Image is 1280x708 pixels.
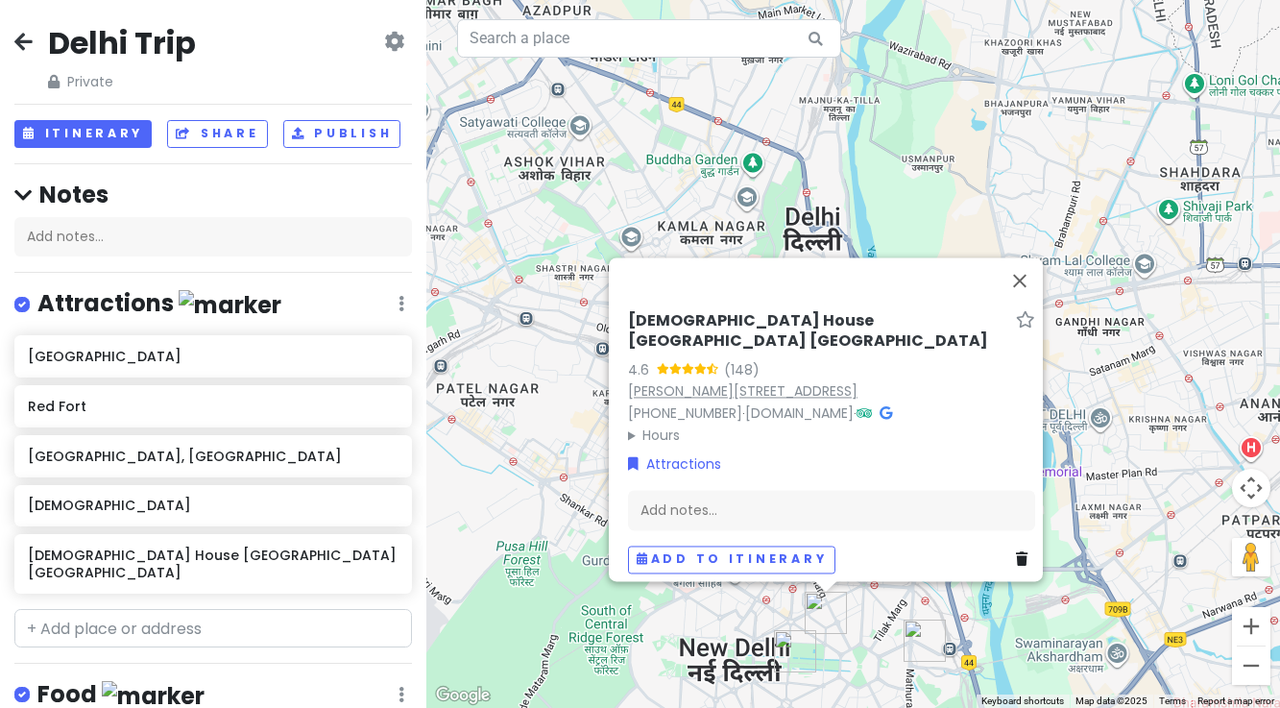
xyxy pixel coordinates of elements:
button: Publish [283,120,401,148]
button: Close [997,257,1043,304]
a: [PERSON_NAME][STREET_ADDRESS] [628,381,857,401]
h2: Delhi Trip [48,23,196,63]
div: Add notes... [628,490,1035,530]
h6: [GEOGRAPHIC_DATA], [GEOGRAPHIC_DATA] [28,448,398,465]
span: Private [48,71,196,92]
a: Open this area in Google Maps (opens a new window) [431,683,495,708]
img: Google [431,683,495,708]
summary: Hours [628,425,1035,446]
a: Report a map error [1197,696,1274,706]
i: Tripadvisor [857,406,872,420]
div: Add notes... [14,217,412,257]
div: 4.6 [628,359,657,380]
h4: Attractions [37,288,281,320]
button: Itinerary [14,120,152,148]
h4: Notes [14,180,412,209]
h6: [GEOGRAPHIC_DATA] [28,348,398,365]
i: Google Maps [880,406,892,420]
h6: [DEMOGRAPHIC_DATA] House [GEOGRAPHIC_DATA] [GEOGRAPHIC_DATA] [28,547,398,581]
h6: Red Fort [28,398,398,415]
button: Share [167,120,267,148]
span: Map data ©2025 [1075,696,1147,706]
div: Baha'i House New Delhi India [805,592,847,634]
img: marker [179,290,281,320]
div: National Museum, New Delhi [774,630,816,672]
div: (148) [724,359,760,380]
button: Keyboard shortcuts [981,695,1064,708]
a: Star place [1016,311,1035,331]
h6: [DEMOGRAPHIC_DATA] House [GEOGRAPHIC_DATA] [GEOGRAPHIC_DATA] [628,311,1008,352]
div: National Crafts Museum & Hastkala Academy [904,620,946,662]
a: Attractions [628,453,721,475]
input: Search a place [457,19,841,58]
button: Zoom in [1232,607,1270,646]
button: Add to itinerary [628,546,835,574]
button: Zoom out [1232,647,1270,685]
div: · · [628,311,1035,446]
a: Delete place [1016,549,1035,570]
button: Drag Pegman onto the map to open Street View [1232,538,1270,576]
a: [DOMAIN_NAME] [745,403,854,423]
button: Map camera controls [1232,469,1270,507]
input: + Add place or address [14,609,412,647]
a: [PHONE_NUMBER] [628,403,742,423]
h6: [DEMOGRAPHIC_DATA] [28,497,398,514]
a: Terms [1159,696,1186,706]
